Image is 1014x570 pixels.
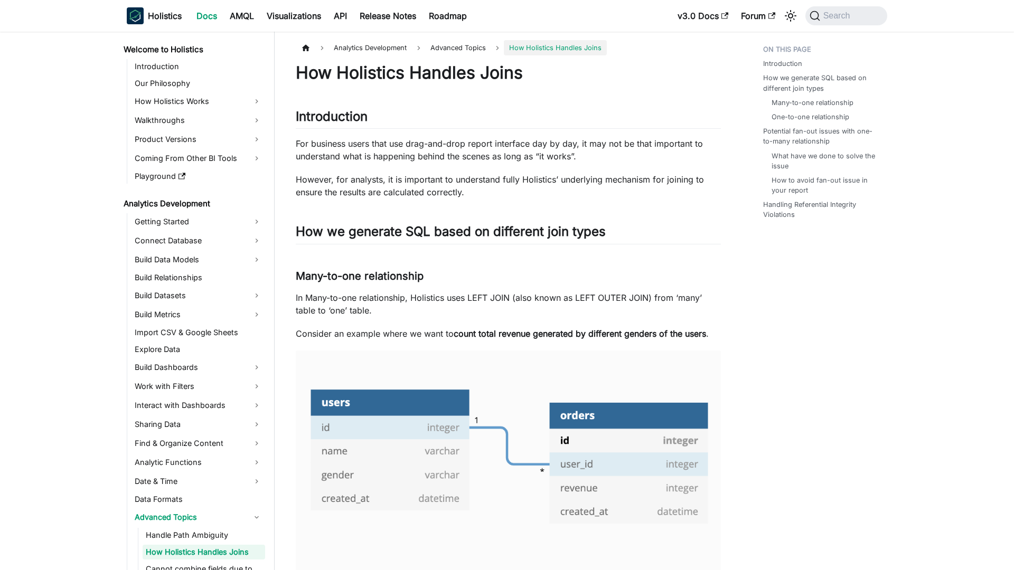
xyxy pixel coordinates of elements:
a: Release Notes [353,7,422,24]
a: Getting Started [132,213,265,230]
a: How we generate SQL based on different join types [763,73,881,93]
b: Holistics [148,9,182,22]
a: Playground [132,169,265,184]
p: In Many-to-one relationship, Holistics uses LEFT JOIN (also known as LEFT OUTER JOIN) from ‘many’... [296,291,721,317]
a: Build Data Models [132,251,265,268]
a: Visualizations [260,7,327,24]
a: Introduction [132,59,265,74]
a: How to avoid fan-out issue in your report [772,175,877,195]
span: How Holistics Handles Joins [504,40,607,55]
a: Build Dashboards [132,359,265,376]
a: Our Philosophy [132,76,265,91]
h2: Introduction [296,109,721,129]
a: Handling Referential Integrity Violations [763,199,881,220]
a: Advanced Topics [132,509,265,526]
a: Data Formats [132,492,265,507]
a: Many-to-one relationship [772,98,853,108]
a: Roadmap [422,7,473,24]
a: One-to-one relationship [772,112,849,122]
a: How Holistics Handles Joins [143,545,265,559]
a: Potential fan-out issues with one-to-many relationship [763,126,881,146]
a: AMQL [223,7,260,24]
p: For business users that use drag-and-drop report interface day by day, it may not be that importa... [296,137,721,163]
a: Work with Filters [132,378,265,395]
h2: How we generate SQL based on different join types [296,224,721,244]
a: Build Metrics [132,306,265,323]
a: Docs [190,7,223,24]
nav: Breadcrumbs [296,40,721,55]
a: HolisticsHolisticsHolistics [127,7,182,24]
a: v3.0 Docs [671,7,735,24]
a: Coming From Other BI Tools [132,150,265,167]
a: Analytics Development [120,196,265,211]
span: Advanced Topics [425,40,491,55]
a: What have we done to solve the issue [772,151,877,171]
button: Switch between dark and light mode (currently system mode) [782,7,799,24]
h3: Many-to-one relationship [296,270,721,283]
a: Date & Time [132,473,265,490]
a: Find & Organize Content [132,435,265,452]
button: Search (Command+K) [805,6,887,25]
a: Build Relationships [132,270,265,285]
a: Analytic Functions [132,454,265,471]
a: Product Versions [132,131,265,148]
a: Explore Data [132,342,265,357]
p: However, for analysts, it is important to understand fully Holistics’ underlying mechanism for jo... [296,173,721,198]
a: Walkthroughs [132,112,265,129]
a: Sharing Data [132,416,265,433]
h1: How Holistics Handles Joins [296,62,721,83]
a: Welcome to Holistics [120,42,265,57]
a: Handle Path Ambiguity [143,528,265,543]
span: Analytics Development [328,40,412,55]
nav: Docs sidebar [116,32,275,570]
a: How Holistics Works [132,93,265,110]
a: API [327,7,353,24]
p: Consider an example where we want to . [296,327,721,340]
a: Interact with Dashboards [132,397,265,414]
a: Import CSV & Google Sheets [132,325,265,340]
span: Search [820,11,857,21]
a: Connect Database [132,232,265,249]
a: Introduction [763,59,802,69]
img: Holistics [127,7,144,24]
a: Build Datasets [132,287,265,304]
a: Home page [296,40,316,55]
a: Forum [735,7,782,24]
strong: count total revenue generated by different genders of the users [454,328,706,339]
